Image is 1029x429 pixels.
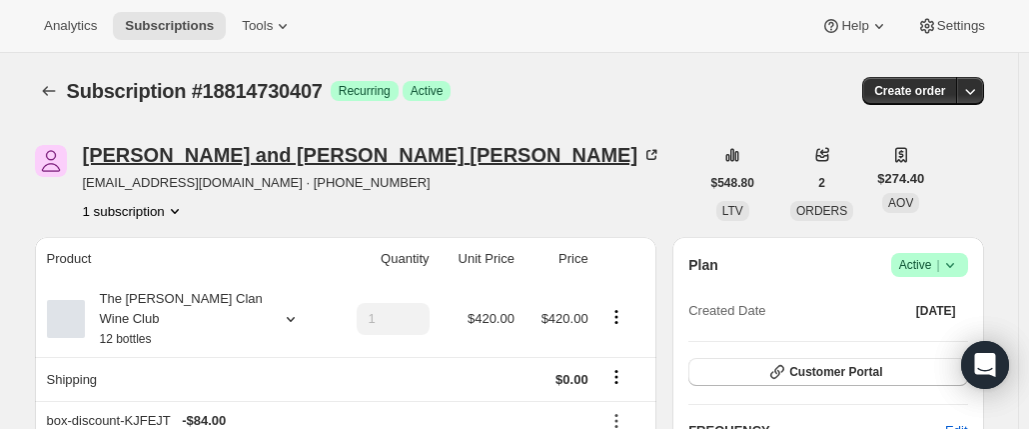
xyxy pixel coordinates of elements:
button: Subscriptions [35,77,63,105]
span: Help [841,18,868,34]
th: Product [35,237,330,281]
span: [DATE] [916,303,956,319]
button: Product actions [600,306,632,328]
span: $274.40 [877,169,924,189]
th: Quantity [329,237,435,281]
button: Tools [230,12,305,40]
span: | [936,257,939,273]
th: Shipping [35,357,330,401]
span: AOV [888,196,913,210]
th: Unit Price [436,237,520,281]
button: [DATE] [904,297,968,325]
span: $548.80 [711,175,754,191]
span: Subscription #18814730407 [67,80,323,102]
span: Katy and Andy Roberts [35,145,67,177]
th: Price [520,237,594,281]
div: Open Intercom Messenger [961,341,1009,389]
div: [PERSON_NAME] and [PERSON_NAME] [PERSON_NAME] [83,145,662,165]
div: The [PERSON_NAME] Clan Wine Club [85,289,265,349]
span: $0.00 [555,372,588,387]
button: Shipping actions [600,366,632,388]
button: Subscriptions [113,12,226,40]
span: Subscriptions [125,18,214,34]
span: ORDERS [796,204,847,218]
span: Customer Portal [789,364,882,380]
span: Settings [937,18,985,34]
button: Help [809,12,900,40]
span: Analytics [44,18,97,34]
button: 2 [806,169,837,197]
small: 12 bottles [100,332,152,346]
span: 2 [818,175,825,191]
span: $420.00 [541,311,588,326]
span: Active [899,255,960,275]
span: $420.00 [468,311,514,326]
h2: Plan [688,255,718,275]
button: Settings [905,12,997,40]
button: Customer Portal [688,358,967,386]
span: Create order [874,83,945,99]
button: Create order [862,77,957,105]
span: LTV [722,204,743,218]
span: Active [411,83,444,99]
button: Analytics [32,12,109,40]
button: Product actions [83,201,185,221]
span: Tools [242,18,273,34]
span: Recurring [339,83,391,99]
span: Created Date [688,301,765,321]
button: $548.80 [699,169,766,197]
span: [EMAIL_ADDRESS][DOMAIN_NAME] · [PHONE_NUMBER] [83,173,662,193]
